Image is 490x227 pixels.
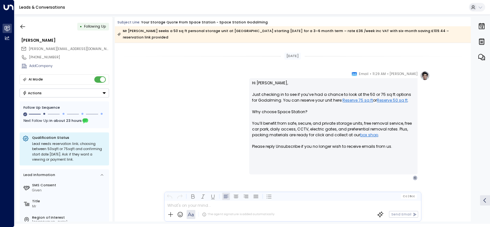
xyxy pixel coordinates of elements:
[32,220,107,225] div: [GEOGRAPHIC_DATA]
[29,76,43,83] div: AI Mode
[202,212,275,217] div: The agent signature is added automatically
[359,71,368,77] span: Email
[413,175,418,181] div: C
[32,204,107,209] div: Mr
[408,195,409,198] span: |
[373,71,386,77] span: 11:29 AM
[32,183,107,188] label: SMS Consent
[166,192,173,200] button: Undo
[32,135,106,140] p: Qualification Status
[403,195,415,198] span: Cc Bcc
[252,80,415,155] p: Hi [PERSON_NAME], Just checking in to see if you’ve had a chance to look at the 50 or 75 sq ft op...
[401,194,417,198] button: Cc|Bcc
[342,97,373,103] a: Reserve 75 sq ft
[420,71,430,80] img: profile-logo.png
[29,63,109,69] div: AddCompany
[21,38,109,43] div: [PERSON_NAME]
[29,46,109,52] span: c.j.hampton@gmail.com
[23,105,105,110] div: Follow Up Sequence
[117,28,468,41] div: Mr [PERSON_NAME] seeks a 50 sq ft personal storage unit at [GEOGRAPHIC_DATA] starting [DATE] for ...
[20,88,109,97] button: Actions
[23,118,105,125] div: Next Follow Up:
[20,88,109,97] div: Button group with a nested menu
[32,215,107,220] label: Region of Interest
[390,71,418,77] span: [PERSON_NAME]
[370,71,371,77] span: •
[32,188,107,193] div: Given
[176,192,183,200] button: Redo
[84,24,106,29] span: Following Up
[141,20,268,25] div: Your storage quote from Space Station - Space Station Godalming
[49,118,82,125] span: In about 23 hours
[32,141,106,163] div: Lead needs reservation link; choosing between 50sqft or 75sqft and confirming start date [DATE]. ...
[22,172,55,178] div: Lead Information
[360,132,378,138] a: box shop
[22,91,42,95] div: Actions
[19,4,65,10] a: Leads & Conversations
[32,199,107,204] label: Title
[117,20,140,25] span: Subject Line:
[80,22,82,31] div: •
[29,55,109,60] div: [PHONE_NUMBER]
[387,71,389,77] span: •
[284,53,301,60] div: [DATE]
[377,97,408,103] a: Reserve 50 sq ft
[29,46,115,51] span: [PERSON_NAME][EMAIL_ADDRESS][DOMAIN_NAME]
